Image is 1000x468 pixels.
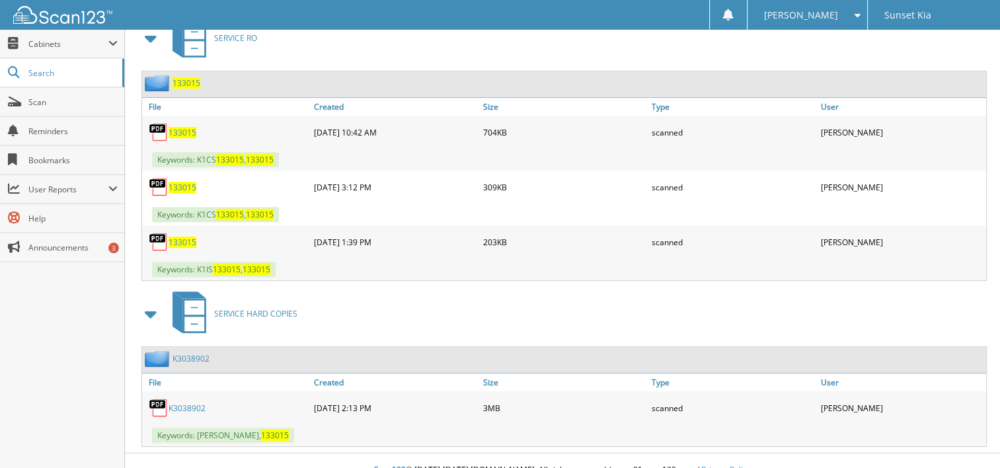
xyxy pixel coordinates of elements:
div: 203KB [480,229,648,255]
span: Announcements [28,242,118,253]
a: K3038902 [173,353,210,364]
span: Sunset Kia [884,11,931,19]
div: [DATE] 1:39 PM [311,229,479,255]
div: [PERSON_NAME] [818,395,986,421]
div: 3MB [480,395,648,421]
div: [PERSON_NAME] [818,119,986,145]
a: SERVICE HARD COPIES [165,288,297,340]
span: 133015 [243,264,270,275]
a: 133015 [169,237,196,248]
a: Type [648,373,817,391]
span: Help [28,213,118,224]
span: User Reports [28,184,108,195]
div: scanned [648,229,817,255]
span: 133015 [216,154,244,165]
img: folder2.png [145,350,173,367]
span: SERVICE HARD COPIES [214,308,297,319]
img: scan123-logo-white.svg [13,6,112,24]
span: Scan [28,97,118,108]
div: [PERSON_NAME] [818,174,986,200]
a: 133015 [173,77,200,89]
a: Created [311,373,479,391]
img: PDF.png [149,122,169,142]
div: 704KB [480,119,648,145]
a: K3038902 [169,403,206,414]
span: Keywords: K1CS , [152,207,279,222]
a: 133015 [169,182,196,193]
a: File [142,98,311,116]
div: [PERSON_NAME] [818,229,986,255]
a: Size [480,373,648,391]
span: 133015 [246,154,274,165]
span: 133015 [216,209,244,220]
div: scanned [648,395,817,421]
a: Type [648,98,817,116]
a: User [818,98,986,116]
img: PDF.png [149,398,169,418]
a: File [142,373,311,391]
div: [DATE] 2:13 PM [311,395,479,421]
span: Keywords: K1CS , [152,152,279,167]
span: [PERSON_NAME] [764,11,838,19]
div: scanned [648,119,817,145]
span: SERVICE RO [214,32,257,44]
span: Bookmarks [28,155,118,166]
span: Keywords: [PERSON_NAME], [152,428,294,443]
a: SERVICE RO [165,12,257,64]
span: 133015 [213,264,241,275]
iframe: Chat Widget [934,405,1000,468]
div: [DATE] 3:12 PM [311,174,479,200]
span: Keywords: K1IS , [152,262,276,277]
span: 133015 [261,430,289,441]
a: Size [480,98,648,116]
div: 3 [108,243,119,253]
img: PDF.png [149,232,169,252]
a: User [818,373,986,391]
span: Reminders [28,126,118,137]
img: folder2.png [145,75,173,91]
span: 133015 [246,209,274,220]
div: [DATE] 10:42 AM [311,119,479,145]
div: 309KB [480,174,648,200]
a: 133015 [169,127,196,138]
div: scanned [648,174,817,200]
span: Cabinets [28,38,108,50]
img: PDF.png [149,177,169,197]
a: Created [311,98,479,116]
span: Search [28,67,116,79]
